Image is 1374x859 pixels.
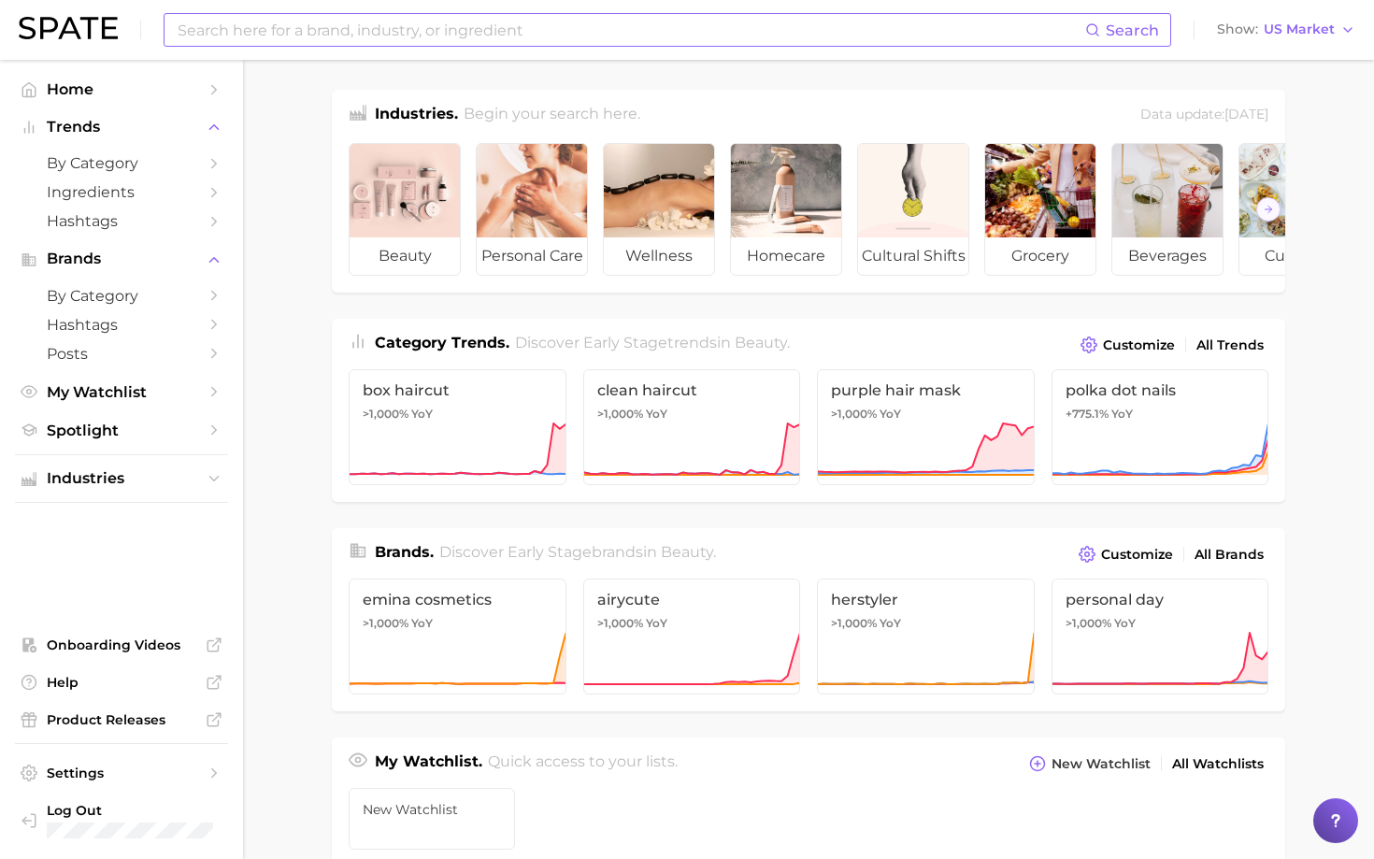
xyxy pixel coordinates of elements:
a: My Watchlist [15,378,228,407]
span: culinary [1239,237,1350,275]
a: Spotlight [15,416,228,445]
span: Customize [1101,547,1173,563]
h1: My Watchlist. [375,751,482,777]
a: personal care [476,143,588,276]
span: Posts [47,345,196,363]
a: box haircut>1,000% YoY [349,369,566,485]
a: Hashtags [15,310,228,339]
button: Trends [15,113,228,141]
a: personal day>1,000% YoY [1052,579,1269,694]
span: All Watchlists [1172,756,1264,772]
span: >1,000% [831,407,877,421]
span: Spotlight [47,422,196,439]
span: Trends [47,119,196,136]
span: purple hair mask [831,381,1021,399]
span: All Brands [1195,547,1264,563]
span: YoY [1114,616,1136,631]
span: Search [1106,21,1159,39]
span: Onboarding Videos [47,637,196,653]
a: Settings [15,759,228,787]
a: by Category [15,281,228,310]
span: grocery [985,237,1095,275]
span: >1,000% [597,616,643,630]
span: Brands [47,251,196,267]
a: All Brands [1190,542,1268,567]
a: by Category [15,149,228,178]
span: All Trends [1196,337,1264,353]
span: Show [1217,24,1258,35]
span: Discover Early Stage trends in . [515,334,790,351]
button: Brands [15,245,228,273]
a: emina cosmetics>1,000% YoY [349,579,566,694]
a: beauty [349,143,461,276]
input: Search here for a brand, industry, or ingredient [176,14,1085,46]
span: New Watchlist [363,802,501,817]
div: Data update: [DATE] [1140,103,1268,128]
a: airycute>1,000% YoY [583,579,801,694]
span: YoY [1111,407,1133,422]
span: Discover Early Stage brands in . [439,543,716,561]
span: Product Releases [47,711,196,728]
span: Log Out [47,802,213,819]
span: homecare [731,237,841,275]
span: Brands . [375,543,434,561]
span: beauty [735,334,787,351]
span: Hashtags [47,316,196,334]
a: Ingredients [15,178,228,207]
span: >1,000% [363,616,408,630]
button: Industries [15,465,228,493]
span: >1,000% [831,616,877,630]
span: clean haircut [597,381,787,399]
button: ShowUS Market [1212,18,1360,42]
span: beauty [350,237,460,275]
span: cultural shifts [858,237,968,275]
h2: Quick access to your lists. [488,751,678,777]
span: YoY [880,616,901,631]
span: by Category [47,154,196,172]
button: Scroll Right [1256,197,1281,222]
span: Ingredients [47,183,196,201]
span: Category Trends . [375,334,509,351]
span: +775.1% [1066,407,1109,421]
span: YoY [411,407,433,422]
span: airycute [597,591,787,608]
span: box haircut [363,381,552,399]
a: Log out. Currently logged in with e-mail rsmall@hunterpr.com. [15,796,228,844]
span: Home [47,80,196,98]
span: US Market [1264,24,1335,35]
span: Settings [47,765,196,781]
a: wellness [603,143,715,276]
span: personal day [1066,591,1255,608]
a: Product Releases [15,706,228,734]
span: Customize [1103,337,1175,353]
a: Hashtags [15,207,228,236]
span: >1,000% [363,407,408,421]
span: herstyler [831,591,1021,608]
a: cultural shifts [857,143,969,276]
span: by Category [47,287,196,305]
span: >1,000% [1066,616,1111,630]
span: polka dot nails [1066,381,1255,399]
a: polka dot nails+775.1% YoY [1052,369,1269,485]
a: Home [15,75,228,104]
span: emina cosmetics [363,591,552,608]
a: Help [15,668,228,696]
a: New Watchlist [349,788,515,850]
a: All Watchlists [1167,752,1268,777]
span: New Watchlist [1052,756,1151,772]
a: Onboarding Videos [15,631,228,659]
h2: Begin your search here. [464,103,640,128]
button: Customize [1076,332,1180,358]
a: culinary [1238,143,1351,276]
span: Help [47,674,196,691]
span: personal care [477,237,587,275]
span: >1,000% [597,407,643,421]
span: beverages [1112,237,1223,275]
a: beverages [1111,143,1224,276]
a: Posts [15,339,228,368]
img: SPATE [19,17,118,39]
a: homecare [730,143,842,276]
a: herstyler>1,000% YoY [817,579,1035,694]
a: purple hair mask>1,000% YoY [817,369,1035,485]
span: YoY [646,407,667,422]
